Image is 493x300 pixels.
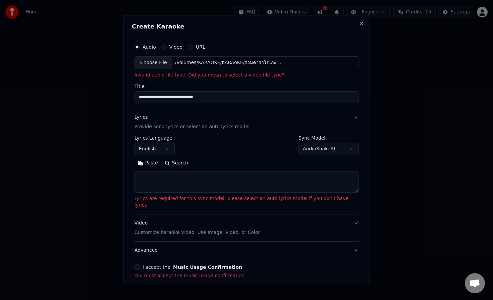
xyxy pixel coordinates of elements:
p: Provide song lyrics or select an auto lyrics model [134,123,250,130]
label: Sync Model [298,136,359,140]
button: Paste [134,158,161,168]
label: I accept the [143,265,242,269]
button: I accept the [173,265,242,269]
div: Lyrics [134,114,148,121]
label: Video [169,45,182,49]
button: LyricsProvide song lyrics or select an auto lyrics model [134,109,359,136]
p: Customize Karaoke Video: Use Image, Video, or Color [134,229,260,236]
h2: Create Karaoke [132,23,362,30]
button: Search [161,158,191,168]
label: URL [196,45,205,49]
p: Invalid audio file type. Did you mean to select a video file type? [134,72,359,79]
button: Advanced [134,242,359,259]
p: You must accept the music usage confirmation [134,272,359,279]
p: Lyrics are required for this sync model, please select an auto lyrics model if you don't have lyrics [134,195,359,209]
div: LyricsProvide song lyrics or select an auto lyrics model [134,136,359,214]
label: Audio [143,45,156,49]
label: Title [134,84,359,89]
div: Video [134,220,260,236]
label: Lyrics Language [134,136,175,140]
div: /Volumes/KARAOKE/KARAoKE/รวมคาราโอเกะ แบล็คเฮด & โมเดิร์นด๊อก & สไมล์ บัฟฟาโล & [PERSON_NAME] & [... [172,59,286,66]
div: Choose File [135,57,172,69]
button: VideoCustomize Karaoke Video: Use Image, Video, or Color [134,214,359,241]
